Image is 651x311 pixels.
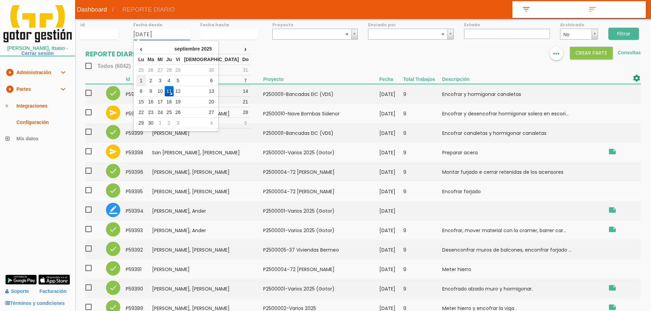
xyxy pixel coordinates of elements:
[85,62,131,70] span: Todos (6042)
[146,107,156,118] td: 23
[5,64,14,81] i: play_circle_filled
[608,225,616,234] i: Aranguren
[109,284,117,292] i: check
[403,240,442,259] td: 9
[403,279,442,298] td: 9
[563,29,588,40] span: No
[263,240,379,259] td: P2500005-37 Viviendas Bermeo
[146,65,156,75] td: 26
[156,75,165,86] td: 3
[587,5,598,14] i: sort
[5,288,29,294] a: Soporte
[403,74,442,84] th: Total Trabajos
[403,123,442,143] td: 9
[59,81,67,97] i: expand_more
[136,44,146,54] th: ‹
[379,123,403,143] td: [DATE]
[136,97,146,107] td: 15
[136,86,146,97] td: 8
[126,259,152,279] td: 59391
[513,1,579,18] a: filter_list
[152,259,263,279] td: [PERSON_NAME]
[156,54,165,65] th: Mi
[152,182,263,201] td: [PERSON_NAME], [PERSON_NAME]
[570,50,613,55] a: Crear PARTE
[182,65,240,75] td: 30
[136,107,146,118] td: 22
[379,182,403,201] td: [DATE]
[442,182,604,201] td: Encofrar forjado
[152,221,263,240] td: [PERSON_NAME], Ander
[174,118,182,128] td: 3
[263,182,379,201] td: P2500004-72 [PERSON_NAME]
[379,240,403,259] td: [DATE]
[241,54,250,65] th: Do
[263,123,379,143] td: P2500011-Bancadas EIC (VDS)
[109,128,117,136] i: check
[379,74,403,84] th: Fecha
[156,86,165,97] td: 10
[174,54,182,65] th: Vi
[521,5,532,14] i: filter_list
[263,74,379,84] th: Proyecto
[263,84,379,104] td: P2500011-Bancadas EIC (VDS)
[109,167,117,175] i: check
[152,201,263,221] td: [PERSON_NAME], Ander
[126,84,152,104] td: 59401
[241,97,250,107] td: 21
[174,86,182,97] td: 12
[263,104,379,123] td: P2500010-Nave Bombas Sidenor
[263,162,379,182] td: P2500004-72 [PERSON_NAME]
[241,65,250,75] td: 31
[126,74,152,84] th: Id
[109,109,117,117] i: send
[442,221,604,240] td: Encofrar, mover material con la cramer, barrer car...
[109,206,117,214] i: border_color
[165,107,174,118] td: 25
[403,162,442,182] td: 9
[109,264,117,272] i: check
[182,86,240,97] td: 13
[126,143,152,162] td: 59398
[136,75,146,86] td: 1
[126,123,152,143] td: 59399
[165,97,174,107] td: 18
[403,259,442,279] td: 9
[560,29,598,40] a: No
[442,143,604,162] td: Preparar acera
[241,44,250,54] th: ›
[263,201,379,221] td: P2500001-Varios 2025 (Gotor)
[152,240,263,259] td: [PERSON_NAME], [PERSON_NAME]
[38,274,70,285] img: app-store.png
[379,201,403,221] td: [DATE]
[442,74,604,84] th: Descripción
[560,22,598,28] label: Archivado
[5,81,14,97] i: play_circle_filled
[442,162,604,182] td: Montar furjado e cerrar retenidas de los acensores
[379,259,403,279] td: [DATE]
[126,182,152,201] td: 59395
[156,118,165,128] td: 1
[136,118,146,128] td: 29
[608,284,616,292] i: Aranguren
[241,107,250,118] td: 28
[109,225,117,234] i: check
[200,22,257,28] label: Fecha hasta
[379,84,403,104] td: [DATE]
[379,279,403,298] td: [DATE]
[442,240,604,259] td: Desenconfrar muros de balcones, enconfrar forjado ...
[174,75,182,86] td: 5
[133,22,190,28] label: Fecha desde
[442,259,604,279] td: Meter hierro
[263,259,379,279] td: P2500004-72 [PERSON_NAME]
[263,143,379,162] td: P2500001-Varios 2025 (Gotor)
[136,54,146,65] th: Lu
[126,240,152,259] td: 59392
[368,22,454,28] label: Enviado por
[379,104,403,123] td: [DATE]
[579,1,646,18] a: sort
[182,75,240,86] td: 6
[403,221,442,240] td: 9
[136,65,146,75] td: 25
[165,118,174,128] td: 2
